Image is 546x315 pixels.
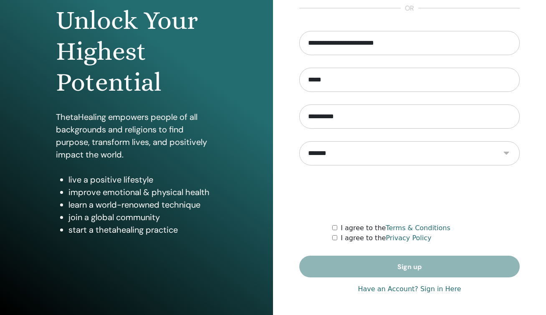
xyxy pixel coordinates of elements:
li: learn a world-renowned technique [68,198,217,211]
span: or [401,3,418,13]
p: ThetaHealing empowers people of all backgrounds and religions to find purpose, transform lives, a... [56,111,217,161]
h1: Unlock Your Highest Potential [56,5,217,98]
a: Privacy Policy [386,234,431,242]
label: I agree to the [341,233,431,243]
label: I agree to the [341,223,450,233]
a: Terms & Conditions [386,224,450,232]
a: Have an Account? Sign in Here [358,284,461,294]
li: start a thetahealing practice [68,224,217,236]
iframe: reCAPTCHA [346,178,473,211]
li: live a positive lifestyle [68,173,217,186]
li: improve emotional & physical health [68,186,217,198]
li: join a global community [68,211,217,224]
